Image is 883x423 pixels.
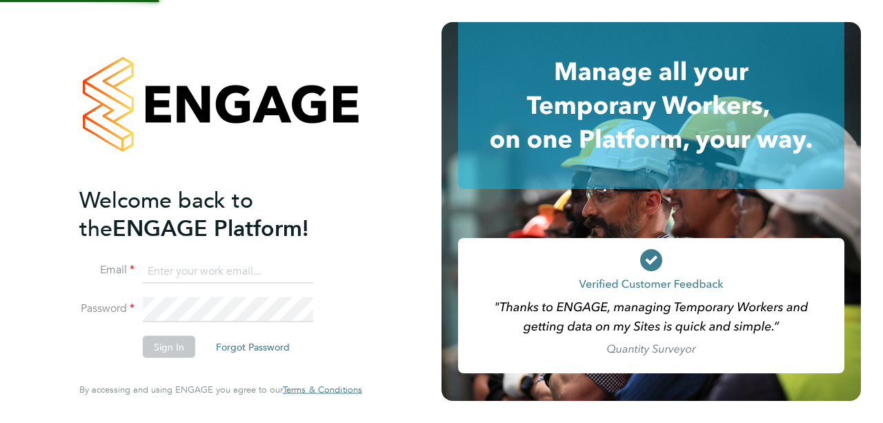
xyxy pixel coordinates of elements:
[143,259,313,284] input: Enter your work email...
[79,263,135,277] label: Email
[205,336,301,358] button: Forgot Password
[79,186,253,242] span: Welcome back to the
[79,186,348,242] h2: ENGAGE Platform!
[143,336,195,358] button: Sign In
[79,302,135,316] label: Password
[79,384,362,395] span: By accessing and using ENGAGE you agree to our
[283,384,362,395] span: Terms & Conditions
[283,384,362,395] a: Terms & Conditions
